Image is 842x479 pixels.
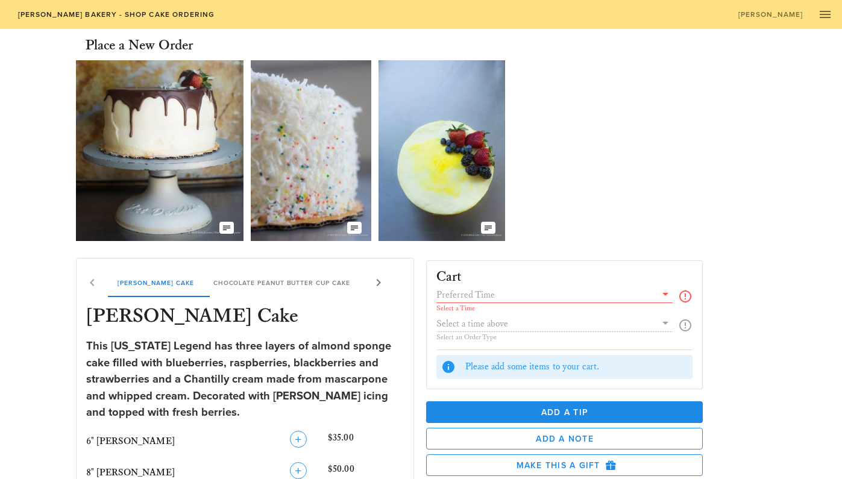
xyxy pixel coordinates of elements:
span: Add a Tip [436,407,694,418]
button: Add a Tip [426,401,703,423]
div: [PERSON_NAME] Cake [108,268,204,297]
span: 6" [PERSON_NAME] [86,436,175,447]
h3: Place a New Order [86,36,193,55]
button: Add a Note [426,428,703,449]
a: [PERSON_NAME] Bakery - Shop Cake Ordering [10,6,222,23]
span: [PERSON_NAME] Bakery - Shop Cake Ordering [17,10,215,19]
img: vfgkldhn9pjhkwzhnerr.webp [379,60,505,241]
h3: [PERSON_NAME] Cake [84,304,406,331]
img: qzl0ivbhpoir5jt3lnxe.jpg [251,60,371,241]
div: Please add some items to your cart. [465,360,688,374]
div: Select a Time [436,305,673,312]
div: This [US_STATE] Legend has three layers of almond sponge cake filled with blueberries, raspberrie... [86,338,404,421]
input: Preferred Time [436,287,656,302]
h3: Cart [436,271,462,284]
span: 8" [PERSON_NAME] [86,467,175,478]
a: [PERSON_NAME] [730,6,811,23]
div: Chocolate Peanut Butter Cup Cake [204,268,360,297]
div: Chocolate Butter Pecan Cake [359,268,495,297]
img: adomffm5ftbblbfbeqkk.jpg [76,60,243,241]
span: Add a Note [436,434,693,444]
span: Make this a Gift [436,460,693,471]
span: [PERSON_NAME] [738,10,803,19]
div: $35.00 [325,428,406,455]
button: Make this a Gift [426,454,703,476]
